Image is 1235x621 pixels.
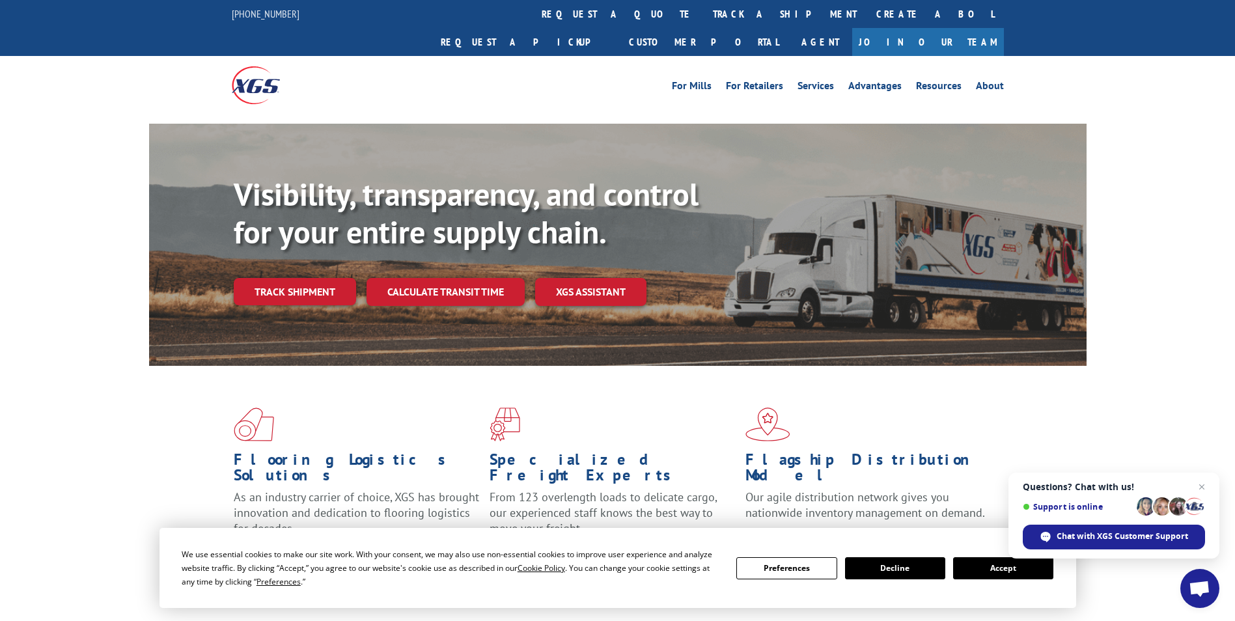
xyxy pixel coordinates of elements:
a: About [976,81,1004,95]
button: Accept [953,557,1053,579]
button: Preferences [736,557,837,579]
h1: Flooring Logistics Solutions [234,452,480,490]
a: [PHONE_NUMBER] [232,7,299,20]
a: Advantages [848,81,902,95]
div: We use essential cookies to make our site work. With your consent, we may also use non-essential ... [182,547,721,588]
img: xgs-icon-flagship-distribution-model-red [745,407,790,441]
div: Cookie Consent Prompt [160,528,1076,608]
span: Support is online [1023,502,1132,512]
h1: Specialized Freight Experts [490,452,736,490]
span: Chat with XGS Customer Support [1057,531,1188,542]
a: Request a pickup [431,28,619,56]
img: xgs-icon-total-supply-chain-intelligence-red [234,407,274,441]
a: Resources [916,81,962,95]
a: Open chat [1180,569,1219,608]
a: For Retailers [726,81,783,95]
a: For Mills [672,81,712,95]
span: Preferences [257,576,301,587]
span: Chat with XGS Customer Support [1023,525,1205,549]
img: xgs-icon-focused-on-flooring-red [490,407,520,441]
a: Track shipment [234,278,356,305]
span: As an industry carrier of choice, XGS has brought innovation and dedication to flooring logistics... [234,490,479,536]
span: Questions? Chat with us! [1023,482,1205,492]
span: Our agile distribution network gives you nationwide inventory management on demand. [745,490,985,520]
button: Decline [845,557,945,579]
a: Agent [788,28,852,56]
a: Join Our Team [852,28,1004,56]
a: Calculate transit time [367,278,525,306]
b: Visibility, transparency, and control for your entire supply chain. [234,174,699,252]
a: XGS ASSISTANT [535,278,646,306]
h1: Flagship Distribution Model [745,452,992,490]
a: Customer Portal [619,28,788,56]
span: Cookie Policy [518,562,565,573]
a: Services [798,81,834,95]
p: From 123 overlength loads to delicate cargo, our experienced staff knows the best way to move you... [490,490,736,547]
